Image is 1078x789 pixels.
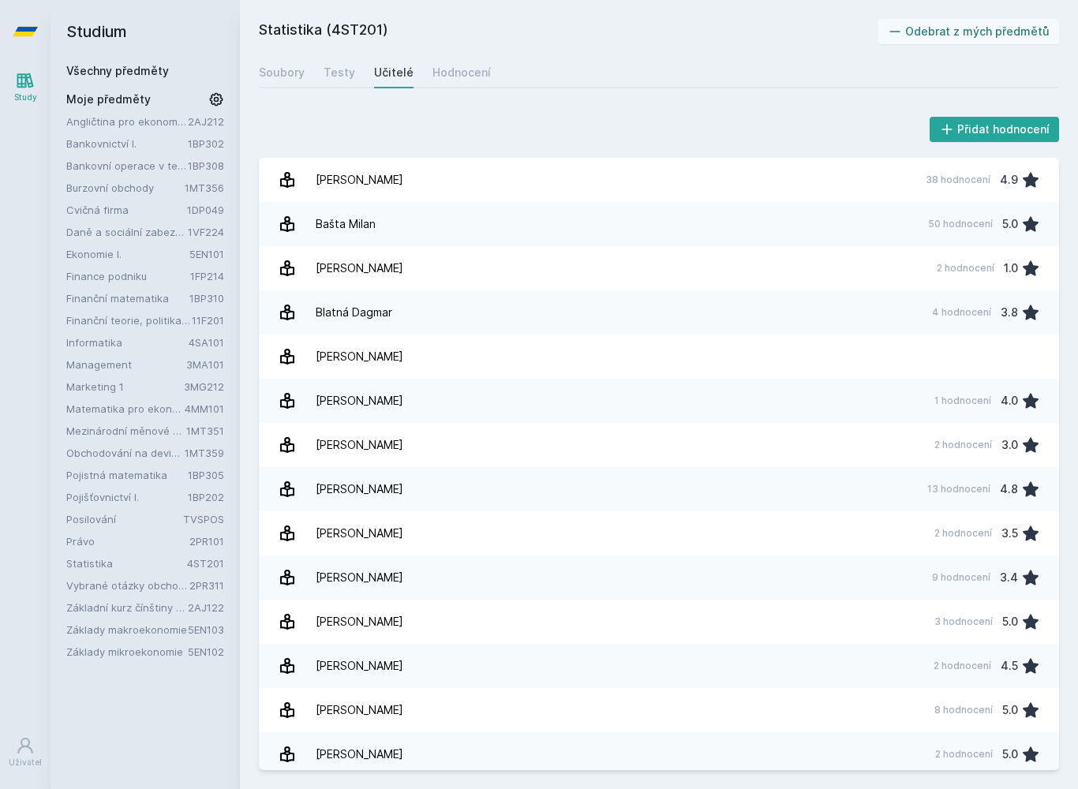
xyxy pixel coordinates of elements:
[930,117,1060,142] button: Přidat hodnocení
[187,557,224,570] a: 4ST201
[1002,739,1018,770] div: 5.0
[316,473,403,505] div: [PERSON_NAME]
[259,246,1059,290] a: [PERSON_NAME] 2 hodnocení 1.0
[259,511,1059,555] a: [PERSON_NAME] 2 hodnocení 3.5
[66,224,188,240] a: Daně a sociální zabezpečení
[185,447,224,459] a: 1MT359
[1000,473,1018,505] div: 4.8
[190,270,224,282] a: 1FP214
[324,65,355,80] div: Testy
[1001,429,1018,461] div: 3.0
[66,379,184,394] a: Marketing 1
[66,401,185,417] a: Matematika pro ekonomy
[189,579,224,592] a: 2PR311
[928,218,993,230] div: 50 hodnocení
[9,757,42,768] div: Uživatel
[316,208,376,240] div: Bašta Milan
[432,65,491,80] div: Hodnocení
[66,445,185,461] a: Obchodování na devizovém trhu
[316,341,403,372] div: [PERSON_NAME]
[259,57,305,88] a: Soubory
[188,491,224,503] a: 1BP202
[188,469,224,481] a: 1BP305
[1001,297,1018,328] div: 3.8
[934,527,992,540] div: 2 hodnocení
[432,57,491,88] a: Hodnocení
[932,306,991,319] div: 4 hodnocení
[66,335,189,350] a: Informatika
[66,64,169,77] a: Všechny předměty
[192,314,224,327] a: 11F201
[1000,562,1018,593] div: 3.4
[66,114,188,129] a: Angličtina pro ekonomická studia 2 (B2/C1)
[66,467,188,483] a: Pojistná matematika
[1001,518,1018,549] div: 3.5
[259,65,305,80] div: Soubory
[316,562,403,593] div: [PERSON_NAME]
[259,335,1059,379] a: [PERSON_NAME]
[259,732,1059,776] a: [PERSON_NAME] 2 hodnocení 5.0
[188,137,224,150] a: 1BP302
[186,424,224,437] a: 1MT351
[189,248,224,260] a: 5EN101
[259,600,1059,644] a: [PERSON_NAME] 3 hodnocení 5.0
[66,202,187,218] a: Cvičná firma
[324,57,355,88] a: Testy
[259,644,1059,688] a: [PERSON_NAME] 2 hodnocení 4.5
[374,57,414,88] a: Učitelé
[188,645,224,658] a: 5EN102
[259,467,1059,511] a: [PERSON_NAME] 13 hodnocení 4.8
[189,292,224,305] a: 1BP310
[188,623,224,636] a: 5EN103
[259,379,1059,423] a: [PERSON_NAME] 1 hodnocení 4.0
[316,385,403,417] div: [PERSON_NAME]
[316,518,403,549] div: [PERSON_NAME]
[185,402,224,415] a: 4MM101
[66,644,188,660] a: Základy mikroekonomie
[66,290,189,306] a: Finanční matematika
[66,136,188,151] a: Bankovnictví I.
[1001,650,1018,682] div: 4.5
[932,571,990,584] div: 9 hodnocení
[188,226,224,238] a: 1VF224
[259,290,1059,335] a: Blatná Dagmar 4 hodnocení 3.8
[66,312,192,328] a: Finanční teorie, politika a instituce
[259,688,1059,732] a: [PERSON_NAME] 8 hodnocení 5.0
[184,380,224,393] a: 3MG212
[1002,208,1018,240] div: 5.0
[316,252,403,284] div: [PERSON_NAME]
[66,511,183,527] a: Posilování
[316,164,403,196] div: [PERSON_NAME]
[934,439,992,451] div: 2 hodnocení
[66,622,188,638] a: Základy makroekonomie
[259,19,878,44] h2: Statistika (4ST201)
[66,268,190,284] a: Finance podniku
[66,555,187,571] a: Statistika
[66,158,188,174] a: Bankovní operace v teorii a praxi
[937,262,994,275] div: 2 hodnocení
[3,728,47,776] a: Uživatel
[259,202,1059,246] a: Bašta Milan 50 hodnocení 5.0
[1002,694,1018,726] div: 5.0
[66,578,189,593] a: Vybrané otázky obchodního práva
[66,246,189,262] a: Ekonomie I.
[935,748,993,761] div: 2 hodnocení
[189,336,224,349] a: 4SA101
[878,19,1060,44] button: Odebrat z mých předmětů
[259,158,1059,202] a: [PERSON_NAME] 38 hodnocení 4.9
[934,704,993,716] div: 8 hodnocení
[66,92,151,107] span: Moje předměty
[183,513,224,525] a: TVSPOS
[316,650,403,682] div: [PERSON_NAME]
[1004,252,1018,284] div: 1.0
[14,92,37,103] div: Study
[316,694,403,726] div: [PERSON_NAME]
[934,660,991,672] div: 2 hodnocení
[66,600,188,615] a: Základní kurz čínštiny B (A1)
[927,483,990,495] div: 13 hodnocení
[66,180,185,196] a: Burzovní obchody
[188,601,224,614] a: 2AJ122
[66,423,186,439] a: Mezinárodní měnové a finanční instituce
[374,65,414,80] div: Učitelé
